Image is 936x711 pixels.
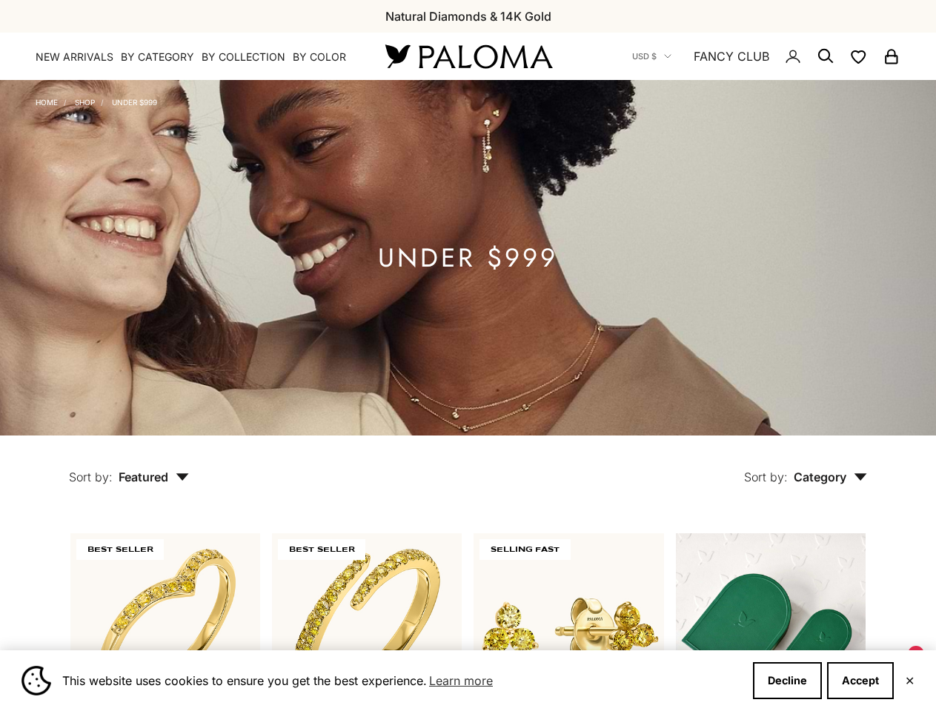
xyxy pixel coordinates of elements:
a: Under $999 [112,98,157,107]
a: NEW ARRIVALS [36,50,113,64]
span: Category [794,470,867,484]
nav: Breadcrumb [36,95,157,107]
button: USD $ [632,50,671,63]
span: Sort by: [744,470,788,484]
button: Close [905,676,915,685]
summary: By Collection [202,50,285,64]
button: Sort by: Category [710,435,901,498]
span: BEST SELLER [76,539,164,560]
span: USD $ [632,50,657,63]
a: Shop [75,98,95,107]
span: BEST SELLER [278,539,365,560]
a: FANCY CLUB [694,47,769,66]
span: This website uses cookies to ensure you get the best experience. [62,670,741,692]
button: Accept [827,662,894,699]
summary: By Color [293,50,346,64]
a: Home [36,98,58,107]
h1: Under $999 [378,249,558,267]
span: Featured [119,470,189,484]
img: Cookie banner [21,666,51,695]
button: Sort by: Featured [35,435,223,498]
nav: Primary navigation [36,50,350,64]
button: Decline [753,662,822,699]
summary: By Category [121,50,194,64]
a: Learn more [427,670,495,692]
nav: Secondary navigation [632,33,900,80]
span: SELLING FAST [479,539,571,560]
span: Sort by: [69,470,113,484]
p: Natural Diamonds & 14K Gold [385,7,551,26]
